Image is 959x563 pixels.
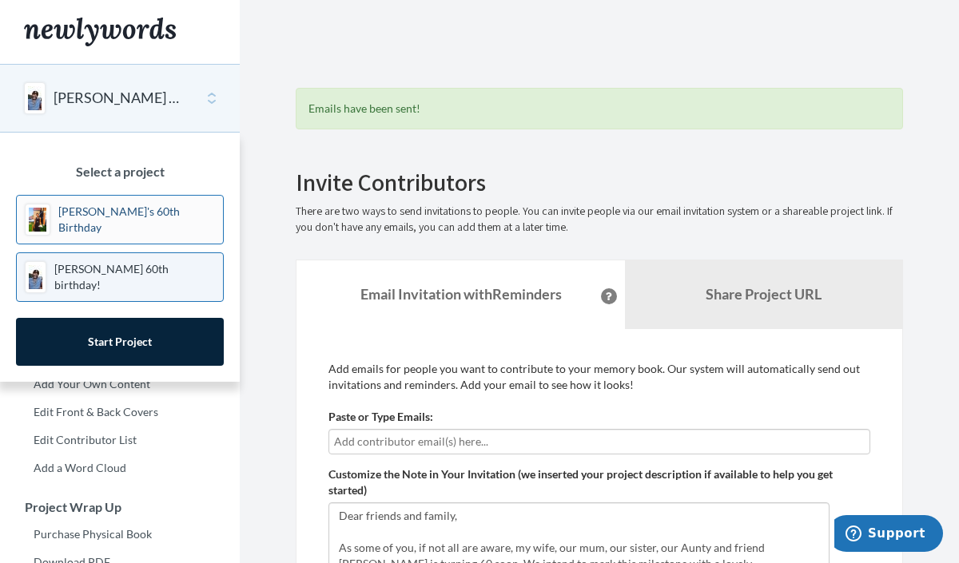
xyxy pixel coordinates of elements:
input: Add contributor email(s) here... [334,433,865,450]
a: [PERSON_NAME]'s 60th Birthday [16,195,224,244]
label: Customize the Note in Your Invitation (we inserted your project description if available to help ... [328,466,870,498]
img: Newlywords logo [24,18,176,46]
b: Share Project URL [706,285,822,303]
p: Add emails for people you want to contribute to your memory book. Our system will automatically s... [328,361,870,393]
strong: Email Invitation with Reminders [360,285,562,303]
button: [PERSON_NAME] 60th birthday! [54,88,183,109]
label: Paste or Type Emails: [328,409,433,425]
p: [PERSON_NAME]'s 60th Birthday [58,204,215,236]
div: Emails have been sent! [296,88,903,129]
h3: Project Wrap Up [1,500,240,514]
a: [PERSON_NAME] 60th birthday! [16,252,224,302]
iframe: Opens a widget where you can chat to one of our agents [834,515,943,555]
h3: Select a project [16,165,224,179]
a: Start Project [16,318,224,366]
h2: Invite Contributors [296,169,903,196]
p: There are two ways to send invitations to people. You can invite people via our email invitation ... [296,204,903,236]
p: [PERSON_NAME] 60th birthday! [54,261,215,293]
